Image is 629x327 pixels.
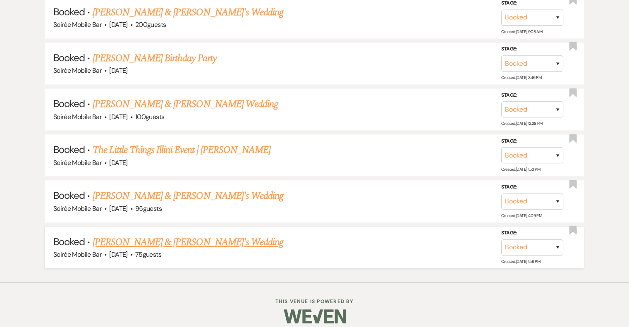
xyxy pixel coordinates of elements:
span: Booked [53,143,85,156]
span: Soirée Mobile Bar [53,158,102,167]
span: [DATE] [109,112,127,121]
span: [DATE] [109,204,127,213]
span: Soirée Mobile Bar [53,204,102,213]
span: Booked [53,189,85,202]
label: Stage: [501,183,563,192]
span: Created: [DATE] 3:46 PM [501,75,541,80]
span: Created: [DATE] 9:08 AM [501,29,542,34]
span: Booked [53,5,85,18]
span: [DATE] [109,250,127,259]
span: Created: [DATE] 1:53 PM [501,167,540,172]
span: Booked [53,97,85,110]
span: Created: [DATE] 1:59 PM [501,259,540,264]
a: [PERSON_NAME] Birthday Party [93,51,216,66]
span: 95 guests [135,204,162,213]
label: Stage: [501,91,563,100]
label: Stage: [501,229,563,238]
a: The Little Things Illini Event | [PERSON_NAME] [93,143,271,158]
span: Created: [DATE] 4:09 PM [501,213,542,218]
span: Soirée Mobile Bar [53,66,102,75]
span: [DATE] [109,158,127,167]
a: [PERSON_NAME] & [PERSON_NAME]'s Wedding [93,235,284,250]
a: [PERSON_NAME] & [PERSON_NAME]'s Wedding [93,189,284,203]
a: [PERSON_NAME] & [PERSON_NAME] Wedding [93,97,278,112]
span: Created: [DATE] 12:28 PM [501,121,542,126]
span: Soirée Mobile Bar [53,250,102,259]
label: Stage: [501,137,563,146]
span: 100 guests [135,112,164,121]
span: 200 guests [135,20,166,29]
span: [DATE] [109,66,127,75]
span: Soirée Mobile Bar [53,112,102,121]
span: Booked [53,235,85,248]
span: [DATE] [109,20,127,29]
span: Soirée Mobile Bar [53,20,102,29]
a: [PERSON_NAME] & [PERSON_NAME]'s Wedding [93,5,284,20]
span: Booked [53,51,85,64]
label: Stage: [501,45,563,54]
span: 75 guests [135,250,161,259]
